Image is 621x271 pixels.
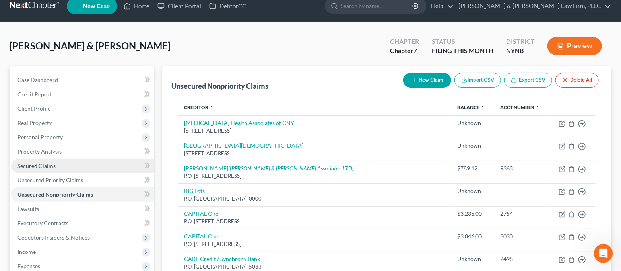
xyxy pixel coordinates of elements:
[39,4,90,10] h1: [PERSON_NAME]
[501,232,543,240] div: 3030
[23,4,35,17] img: Profile image for Katie
[17,205,39,212] span: Lawsuits
[12,210,19,216] button: Emoji picker
[457,142,488,150] div: Unknown
[184,255,260,262] a: CARE Credit / Synchrony Bank
[555,73,599,88] button: Delete All
[11,73,154,87] a: Case Dashboard
[432,46,493,55] div: FILING THIS MONTH
[184,104,214,110] a: Creditor unfold_more
[7,193,152,207] textarea: Message…
[501,164,543,172] div: 9363
[594,244,613,263] iframe: Intercom live chat
[13,87,124,141] div: The court has added a new Credit Counseling Field that we need to update upon filing. Please remo...
[17,119,52,126] span: Real Property
[13,148,75,152] div: [PERSON_NAME] • [DATE]
[17,91,52,97] span: Credit Report
[17,105,50,112] span: Client Profile
[480,105,485,110] i: unfold_more
[184,195,444,203] div: P.O. [GEOGRAPHIC_DATA]-0000
[184,233,219,240] a: CAPITAL One
[184,263,444,271] div: P.O. [GEOGRAPHIC_DATA]-5033
[184,218,444,225] div: P.O. [STREET_ADDRESS]
[136,207,149,220] button: Send a message…
[17,234,90,241] span: Codebtors Insiders & Notices
[17,177,83,183] span: Unsecured Priority Claims
[11,202,154,216] a: Lawsuits
[184,187,205,194] a: BIG Lots
[17,263,40,269] span: Expenses
[17,248,36,255] span: Income
[457,119,488,127] div: Unknown
[25,210,31,216] button: Gif picker
[501,104,540,110] a: Acct Number unfold_more
[17,148,62,155] span: Property Analysis
[10,40,171,51] span: [PERSON_NAME] & [PERSON_NAME]
[17,162,56,169] span: Secured Claims
[39,10,77,18] p: Active 16h ago
[13,68,113,82] b: 🚨ATTN: [GEOGRAPHIC_DATA] of [US_STATE]
[501,210,543,218] div: 2754
[17,191,93,198] span: Unsecured Nonpriority Claims
[17,134,63,140] span: Personal Property
[432,37,493,46] div: Status
[184,150,444,157] div: [STREET_ADDRESS]
[184,127,444,135] div: [STREET_ADDRESS]
[506,37,535,46] div: District
[172,81,269,91] div: Unsecured Nonpriority Claims
[547,37,602,55] button: Preview
[457,210,488,218] div: $3,235.00
[536,105,540,110] i: unfold_more
[6,62,130,146] div: 🚨ATTN: [GEOGRAPHIC_DATA] of [US_STATE]The court has added a new Credit Counseling Field that we n...
[184,172,444,180] div: P.O. [STREET_ADDRESS]
[184,119,295,126] a: [MEDICAL_DATA] Health Associates of CNY
[457,187,488,195] div: Unknown
[390,37,419,46] div: Chapter
[17,220,68,226] span: Executory Contracts
[457,232,488,240] div: $3,846.00
[11,87,154,101] a: Credit Report
[504,73,552,88] a: Export CSV
[38,210,44,216] button: Upload attachment
[50,210,57,216] button: Start recording
[457,104,485,110] a: Balance unfold_more
[83,3,110,9] span: New Case
[454,73,501,88] button: Import CSV
[457,255,488,263] div: Unknown
[184,240,444,248] div: P.O. [STREET_ADDRESS]
[17,76,58,83] span: Case Dashboard
[140,3,154,18] div: Close
[11,173,154,187] a: Unsecured Priority Claims
[229,165,354,172] i: ([PERSON_NAME] & [PERSON_NAME] Associates, LTD)
[184,210,219,217] a: CAPITAL One
[5,3,20,18] button: go back
[184,142,304,149] a: [GEOGRAPHIC_DATA][DEMOGRAPHIC_DATA]
[457,164,488,172] div: $789.12
[403,73,451,88] button: New Claim
[210,105,214,110] i: unfold_more
[501,255,543,263] div: 2498
[11,216,154,230] a: Executory Contracts
[6,62,153,164] div: Katie says…
[390,46,419,55] div: Chapter
[11,187,154,202] a: Unsecured Nonpriority Claims
[11,159,154,173] a: Secured Claims
[11,144,154,159] a: Property Analysis
[413,47,417,54] span: 7
[124,3,140,18] button: Home
[506,46,535,55] div: NYNB
[184,165,354,172] a: [PERSON_NAME]([PERSON_NAME] & [PERSON_NAME] Associates, LTD)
